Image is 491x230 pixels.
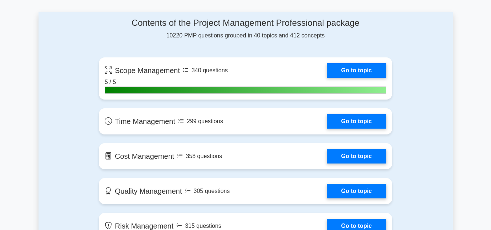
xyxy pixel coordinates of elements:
[327,114,386,129] a: Go to topic
[99,18,392,40] div: 10220 PMP questions grouped in 40 topics and 412 concepts
[327,149,386,164] a: Go to topic
[327,184,386,198] a: Go to topic
[99,18,392,28] h4: Contents of the Project Management Professional package
[327,63,386,78] a: Go to topic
